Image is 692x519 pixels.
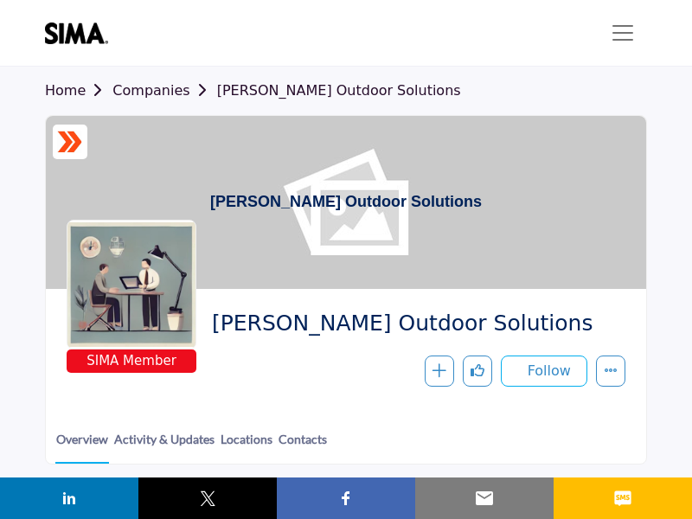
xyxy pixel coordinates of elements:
span: SIMA Member [70,351,193,371]
img: linkedin sharing button [59,488,80,509]
a: [PERSON_NAME] Outdoor Solutions [217,82,461,99]
a: Locations [220,430,273,462]
a: Companies [112,82,216,99]
a: Contacts [278,430,328,462]
img: email sharing button [474,488,495,509]
button: Follow [501,356,587,387]
button: Like [463,356,492,387]
a: Overview [55,430,109,464]
button: Toggle navigation [599,16,647,50]
h1: [PERSON_NAME] Outdoor Solutions [210,116,482,289]
a: Activity & Updates [113,430,215,462]
img: ASM Certified [57,129,83,155]
img: sms sharing button [612,488,633,509]
img: facebook sharing button [336,488,356,509]
img: site Logo [45,22,117,44]
span: Wright Outdoor Solutions [212,310,612,338]
button: More details [596,356,625,387]
img: twitter sharing button [197,488,218,509]
a: Home [45,82,112,99]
